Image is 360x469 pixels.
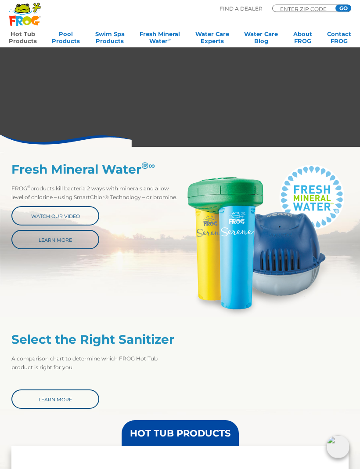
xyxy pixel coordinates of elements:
a: Water CareExperts [195,30,229,48]
a: AboutFROG [293,30,312,48]
p: Find A Dealer [220,5,263,13]
em: ∞ [148,160,155,171]
a: Hot TubProducts [9,30,37,48]
img: Serene_@ease_FMW [180,163,349,317]
p: A comparison chart to determine which FROG Hot Tub product is right for you. [11,355,180,372]
input: GO [335,5,351,12]
p: FROG products kill bacteria 2 ways with minerals and a low level of chlorine – using SmartChlor® ... [11,185,180,202]
a: ContactFROG [327,30,351,48]
a: Watch Our Video [11,207,99,226]
a: Learn More [11,230,99,250]
img: openIcon [327,436,349,458]
a: Swim SpaProducts [95,30,125,48]
sup: ® [141,160,155,171]
h3: HOT TUB PRODUCTS [130,429,230,438]
a: Fresh MineralWater∞ [140,30,180,48]
sup: ® [27,185,30,189]
sup: ∞ [168,37,171,42]
input: Zip Code Form [279,7,332,11]
h2: Fresh Mineral Water [11,163,180,177]
a: Water CareBlog [244,30,278,48]
h2: Select the Right Sanitizer [11,333,180,347]
a: Learn More [11,390,99,409]
a: PoolProducts [52,30,80,48]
